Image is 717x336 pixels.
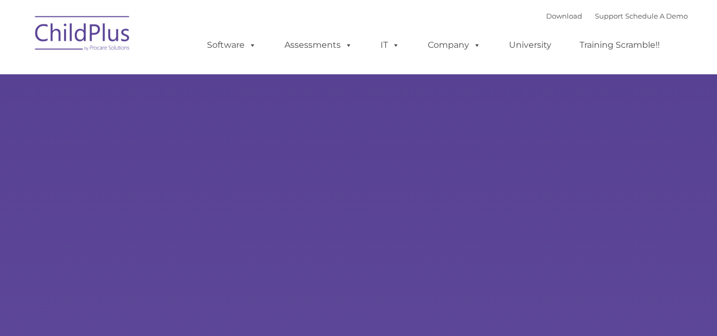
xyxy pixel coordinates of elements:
a: Assessments [274,35,363,56]
a: Download [546,12,582,20]
a: Schedule A Demo [625,12,688,20]
img: ChildPlus by Procare Solutions [30,8,136,62]
a: Support [595,12,623,20]
a: IT [370,35,410,56]
font: | [546,12,688,20]
a: University [498,35,562,56]
a: Software [196,35,267,56]
a: Training Scramble!! [569,35,670,56]
a: Company [417,35,491,56]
